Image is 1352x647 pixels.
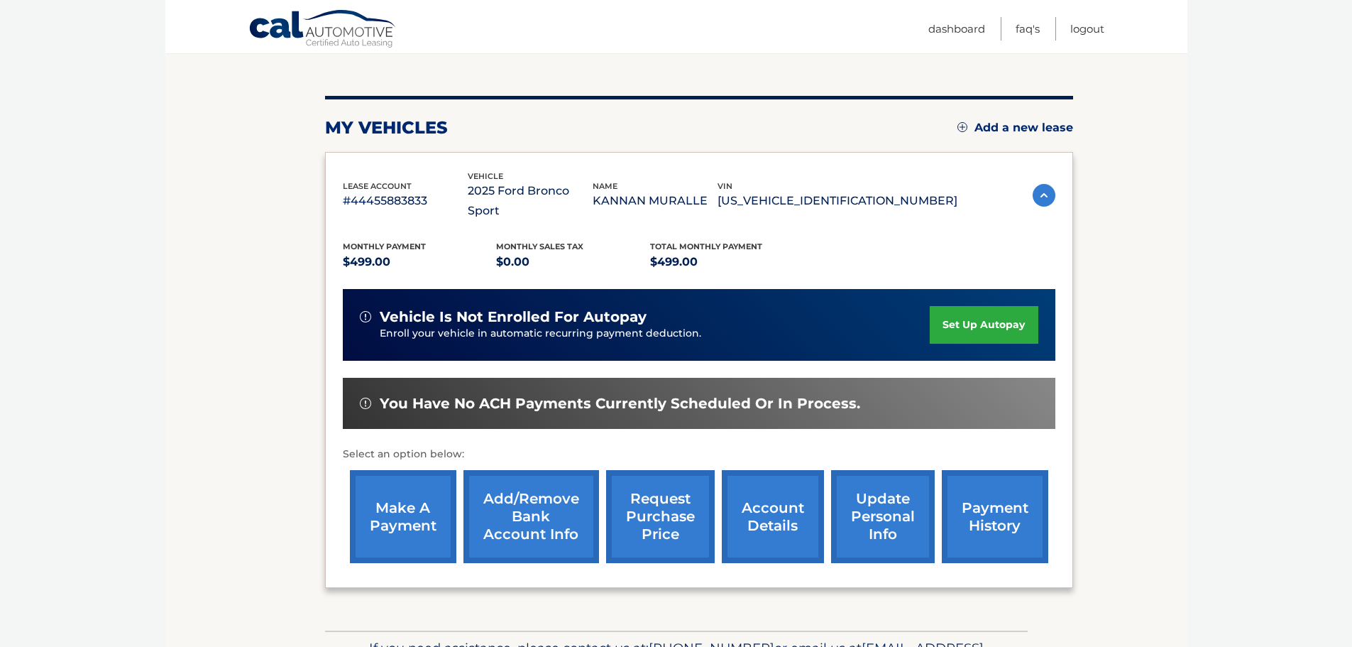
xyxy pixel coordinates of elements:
[360,311,371,322] img: alert-white.svg
[722,470,824,563] a: account details
[593,181,617,191] span: name
[360,398,371,409] img: alert-white.svg
[350,470,456,563] a: make a payment
[343,446,1055,463] p: Select an option below:
[593,191,718,211] p: KANNAN MURALLE
[718,181,732,191] span: vin
[718,191,957,211] p: [US_VEHICLE_IDENTIFICATION_NUMBER]
[942,470,1048,563] a: payment history
[831,470,935,563] a: update personal info
[928,17,985,40] a: Dashboard
[957,121,1073,135] a: Add a new lease
[496,252,650,272] p: $0.00
[343,191,468,211] p: #44455883833
[650,241,762,251] span: Total Monthly Payment
[496,241,583,251] span: Monthly sales Tax
[325,117,448,138] h2: my vehicles
[1070,17,1104,40] a: Logout
[1033,184,1055,207] img: accordion-active.svg
[930,306,1038,344] a: set up autopay
[248,9,397,50] a: Cal Automotive
[957,122,967,132] img: add.svg
[380,395,860,413] span: You have no ACH payments currently scheduled or in process.
[380,326,930,342] p: Enroll your vehicle in automatic recurring payment deduction.
[343,252,497,272] p: $499.00
[1016,17,1040,40] a: FAQ's
[380,308,647,326] span: vehicle is not enrolled for autopay
[463,470,599,563] a: Add/Remove bank account info
[468,181,593,221] p: 2025 Ford Bronco Sport
[606,470,715,563] a: request purchase price
[343,241,426,251] span: Monthly Payment
[468,171,503,181] span: vehicle
[343,181,412,191] span: lease account
[650,252,804,272] p: $499.00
